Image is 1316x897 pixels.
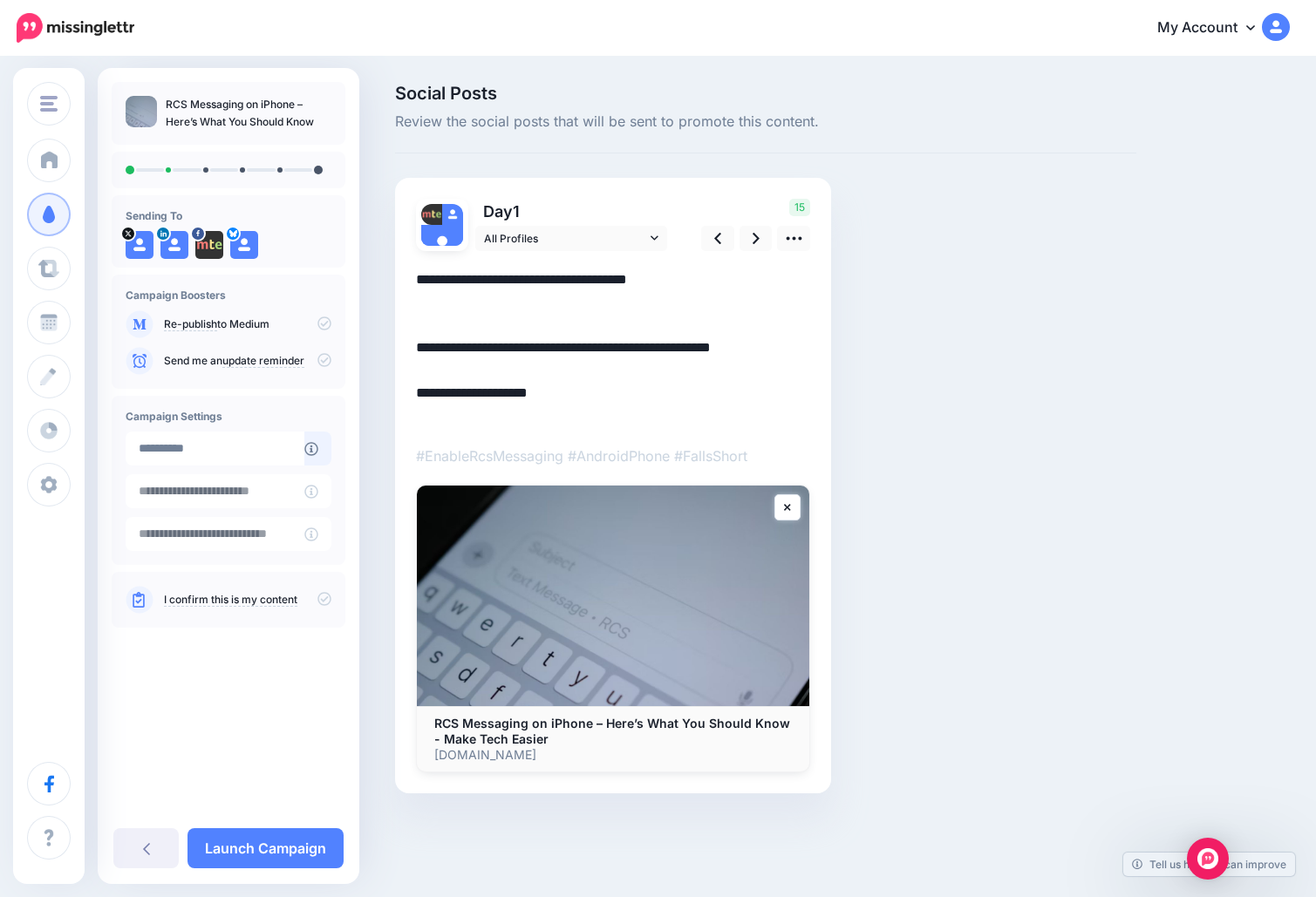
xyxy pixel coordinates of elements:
[484,229,646,248] span: All Profiles
[416,445,810,467] p: #EnableRcsMessaging #AndroidPhone #FallsShort
[1123,853,1295,876] a: Tell us how we can improve
[1187,838,1229,880] div: Open Intercom Messenger
[442,204,463,225] img: user_default_image.png
[126,410,331,423] h4: Campaign Settings
[164,593,297,607] a: I confirm this is my content
[395,85,1136,102] span: Social Posts
[395,111,1136,133] span: Review the social posts that will be sent to promote this content.
[421,204,442,225] img: 310393109_477915214381636_3883985114093244655_n-bsa153274.png
[40,96,58,112] img: menu.png
[513,202,520,221] span: 1
[475,226,667,251] a: All Profiles
[417,486,809,706] img: RCS Messaging on iPhone – Here’s What You Should Know - Make Tech Easier
[222,354,304,368] a: update reminder
[164,316,331,332] p: to Medium
[434,716,790,746] b: RCS Messaging on iPhone – Here’s What You Should Know - Make Tech Easier
[230,231,258,259] img: user_default_image.png
[126,231,153,259] img: user_default_image.png
[195,231,223,259] img: 310393109_477915214381636_3883985114093244655_n-bsa153274.png
[1140,7,1290,50] a: My Account
[126,96,157,127] img: b3357621856796351063cc8a5aa1f384_thumb.jpg
[421,225,463,267] img: user_default_image.png
[789,199,810,216] span: 15
[126,289,331,302] h4: Campaign Boosters
[475,199,670,224] p: Day
[126,209,331,222] h4: Sending To
[17,13,134,43] img: Missinglettr
[434,747,792,763] p: [DOMAIN_NAME]
[166,96,331,131] p: RCS Messaging on iPhone – Here’s What You Should Know
[160,231,188,259] img: user_default_image.png
[164,353,331,369] p: Send me an
[164,317,217,331] a: Re-publish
